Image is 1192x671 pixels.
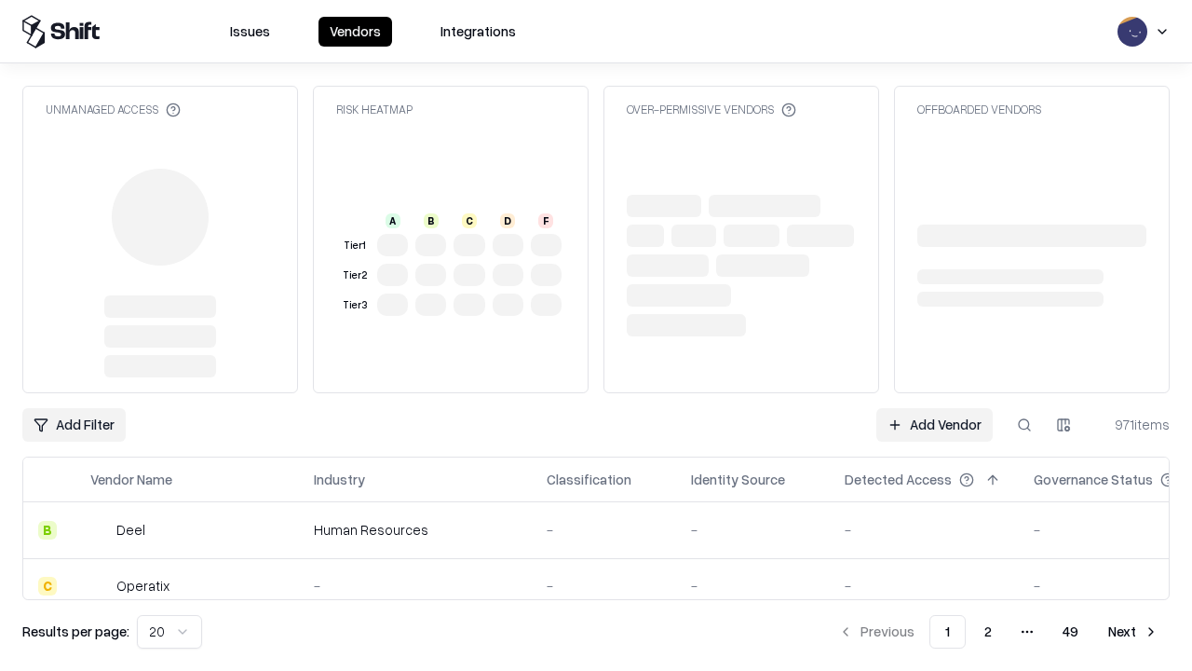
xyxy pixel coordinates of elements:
div: Operatix [116,576,169,596]
button: Integrations [429,17,527,47]
div: Tier 3 [340,297,370,313]
div: Governance Status [1034,470,1153,489]
div: Identity Source [691,470,785,489]
div: B [38,521,57,540]
button: 49 [1048,615,1093,649]
div: Unmanaged Access [46,102,181,117]
button: Add Filter [22,408,126,442]
div: Classification [547,470,631,489]
div: Industry [314,470,365,489]
div: - [691,576,815,596]
div: C [462,213,477,228]
div: - [691,520,815,540]
div: F [538,213,553,228]
div: - [314,576,517,596]
a: Add Vendor [876,408,993,442]
div: - [547,520,661,540]
div: Detected Access [845,470,952,489]
div: C [38,577,57,596]
div: Deel [116,520,145,540]
div: - [547,576,661,596]
button: Next [1097,615,1170,649]
div: B [424,213,439,228]
div: 971 items [1095,415,1170,434]
button: 1 [929,615,966,649]
div: Vendor Name [90,470,172,489]
div: Tier 2 [340,267,370,283]
div: D [500,213,515,228]
div: Risk Heatmap [336,102,413,117]
button: Vendors [318,17,392,47]
nav: pagination [827,615,1170,649]
p: Results per page: [22,622,129,641]
div: Offboarded Vendors [917,102,1041,117]
button: 2 [969,615,1007,649]
div: - [845,520,1004,540]
div: Tier 1 [340,238,370,253]
img: Operatix [90,577,109,596]
div: Over-Permissive Vendors [627,102,796,117]
img: Deel [90,521,109,540]
div: Human Resources [314,520,517,540]
button: Issues [219,17,281,47]
div: - [845,576,1004,596]
div: A [386,213,400,228]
